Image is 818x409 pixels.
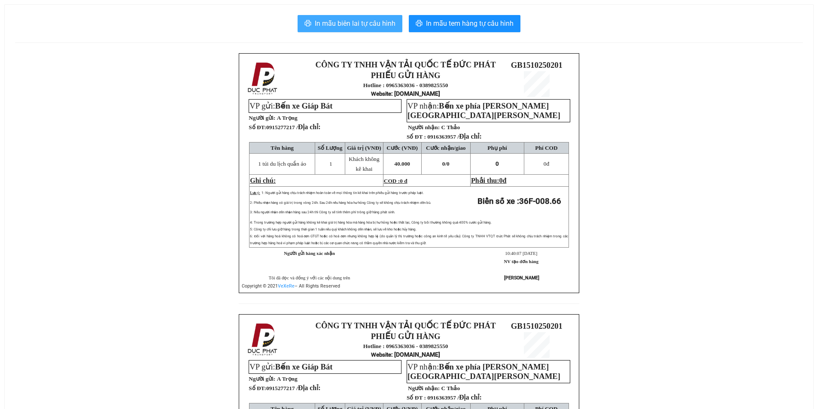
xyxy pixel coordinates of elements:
span: 0915277217 / [266,385,321,391]
span: Địa chỉ: [298,123,321,130]
span: Ghi chú: [250,177,276,184]
span: 6: Đối với hàng hoá không có hoá đơn GTGT hoặc có hoá đơn nhưng không hợp lệ (do quản lý thị trườ... [250,234,568,245]
span: Bến xe phía [PERSON_NAME][GEOGRAPHIC_DATA][PERSON_NAME] [407,362,560,381]
strong: Biển số xe : [477,197,561,206]
span: 5: Công ty chỉ lưu giữ hàng trong thời gian 1 tuần nếu quý khách không đến nhận, sẽ lưu về kho ho... [250,227,416,231]
span: đ [544,161,549,167]
span: 40.000 [394,161,410,167]
span: 0 đ [400,178,407,184]
button: printerIn mẫu biên lai tự cấu hình [298,15,402,32]
a: VeXeRe [278,283,295,289]
span: Copyright © 2021 – All Rights Reserved [242,283,340,289]
span: Bến xe phía [PERSON_NAME][GEOGRAPHIC_DATA][PERSON_NAME] [407,101,560,120]
strong: Người gửi hàng xác nhận [284,251,335,256]
span: 0 [544,161,547,167]
span: 0916363957 / [427,394,482,401]
strong: Người nhận: [408,385,440,391]
span: 0915277217 / [266,124,321,130]
strong: Số ĐT : [407,394,426,401]
span: VP gửi: [249,101,332,110]
strong: CÔNG TY TNHH VẬN TẢI QUỐC TẾ ĐỨC PHÁT [316,60,496,69]
span: 1 [329,161,332,167]
span: In mẫu tem hàng tự cấu hình [426,18,514,29]
span: Phụ phí [487,145,507,151]
span: In mẫu biên lai tự cấu hình [315,18,395,29]
span: Tôi đã đọc và đồng ý với các nội dung trên [269,276,350,280]
strong: CÔNG TY TNHH VẬN TẢI QUỐC TẾ ĐỨC PHÁT [316,321,496,330]
span: Cước nhận/giao [426,145,466,151]
span: 0/ [442,161,450,167]
img: logo [245,61,281,97]
span: COD : [384,178,407,184]
strong: Hotline : 0965363036 - 0389825550 [363,343,448,349]
strong: Hotline : 0965363036 - 0389825550 [363,82,448,88]
span: 3: Nếu người nhận đến nhận hàng sau 24h thì Công ty sẽ tính thêm phí trông giữ hàng phát sinh. [250,210,395,214]
span: Phải thu: [471,177,506,184]
span: Phí COD [535,145,557,151]
span: 0 [496,161,499,167]
span: printer [416,20,423,28]
span: C Thảo [441,385,460,391]
span: Địa chỉ: [459,133,482,140]
span: 10:40:07 [DATE] [505,251,537,256]
span: Bến xe Giáp Bát [275,101,333,110]
span: GB1510250201 [511,61,563,70]
span: 36F-008.66 [519,197,561,206]
strong: : [DOMAIN_NAME] [371,90,440,97]
span: A Trọng [277,115,298,121]
strong: Số ĐT: [249,385,320,391]
span: Địa chỉ: [298,384,321,391]
span: C Thảo [441,124,460,130]
span: Khách không kê khai [349,156,379,172]
span: Địa chỉ: [459,394,482,401]
strong: [PERSON_NAME] [504,275,539,281]
span: Website [371,351,391,358]
span: GB1510250201 [511,321,563,330]
span: Cước (VNĐ) [386,145,418,151]
span: 0 [447,161,450,167]
span: Website [371,91,391,97]
span: Lưu ý: [250,191,260,195]
strong: Số ĐT: [249,124,320,130]
span: 2: Phiếu nhận hàng có giá trị trong vòng 24h. Sau 24h nếu hàng hóa hư hỏng Công ty sẽ không chịu ... [250,201,431,205]
span: Tên hàng [271,145,294,151]
strong: Người nhận: [408,124,440,130]
span: 0 [499,177,503,184]
span: Số Lượng [318,145,343,151]
span: VP nhận: [407,101,560,120]
span: A Trọng [277,376,298,382]
strong: : [DOMAIN_NAME] [371,351,440,358]
strong: Người gửi: [249,115,275,121]
strong: PHIẾU GỬI HÀNG [371,332,441,341]
img: logo [245,321,281,357]
span: Bến xe Giáp Bát [275,362,333,371]
strong: NV tạo đơn hàng [504,259,538,264]
span: 1 túi du lịch quần áo [258,161,306,167]
button: printerIn mẫu tem hàng tự cấu hình [409,15,520,32]
span: 1: Người gửi hàng chịu trách nhiệm hoàn toàn về mọi thông tin kê khai trên phiếu gửi hàng trước p... [262,191,424,195]
span: 0916363957 / [427,133,482,140]
strong: PHIẾU GỬI HÀNG [371,71,441,80]
span: VP gửi: [249,362,332,371]
span: printer [304,20,311,28]
span: đ [503,177,507,184]
span: 4: Trong trường hợp người gửi hàng không kê khai giá trị hàng hóa mà hàng hóa bị hư hỏng hoặc thấ... [250,221,492,224]
strong: Số ĐT : [407,133,426,140]
span: Giá trị (VNĐ) [347,145,381,151]
span: VP nhận: [407,362,560,381]
strong: Người gửi: [249,376,275,382]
